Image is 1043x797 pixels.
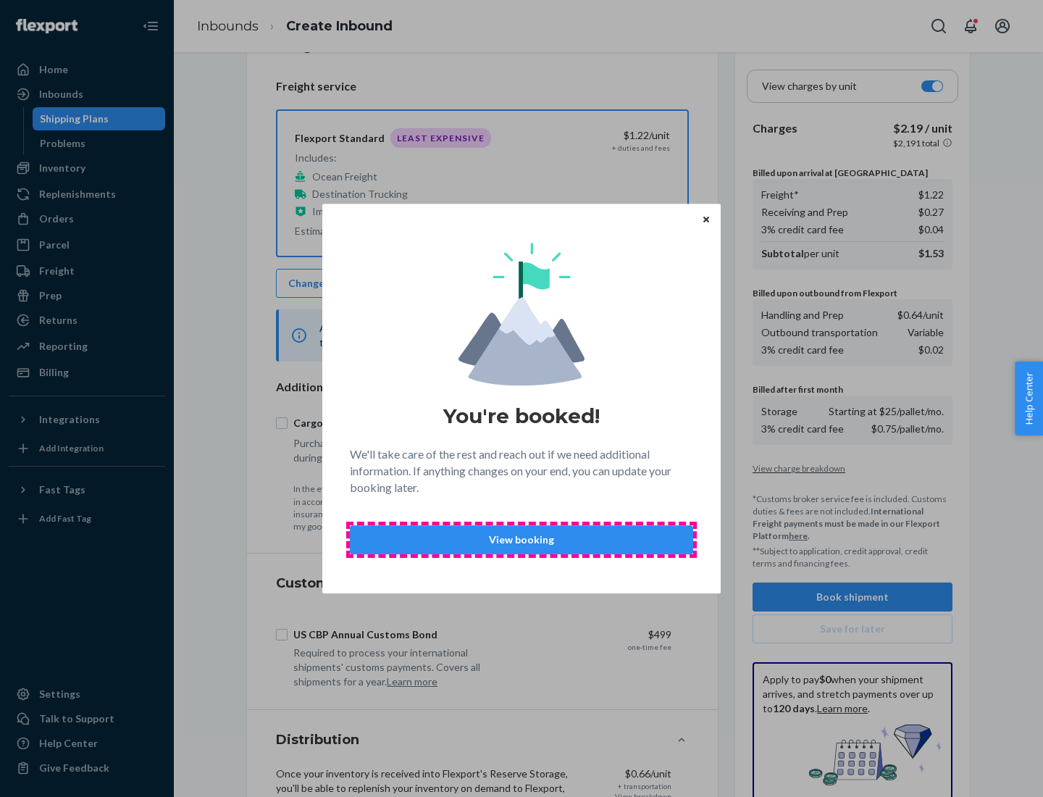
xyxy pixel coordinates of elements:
p: View booking [362,533,681,547]
h1: You're booked! [443,403,600,429]
button: View booking [350,525,693,554]
p: We'll take care of the rest and reach out if we need additional information. If anything changes ... [350,446,693,496]
img: svg+xml,%3Csvg%20viewBox%3D%220%200%20174%20197%22%20fill%3D%22none%22%20xmlns%3D%22http%3A%2F%2F... [458,243,585,385]
button: Close [699,211,713,227]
